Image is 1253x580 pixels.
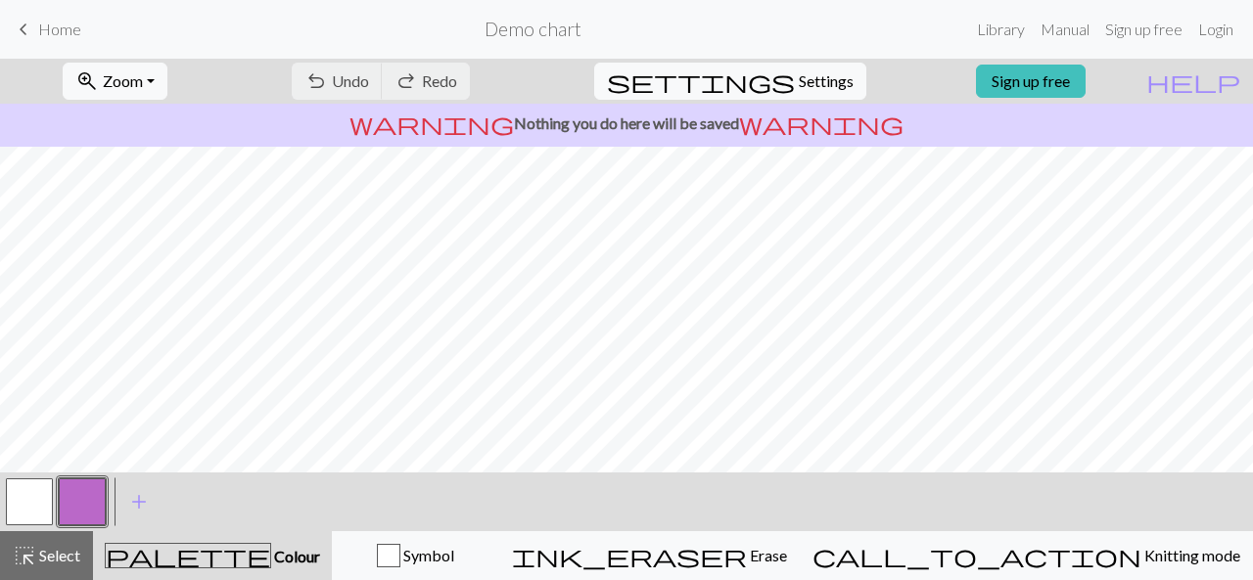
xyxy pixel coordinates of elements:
a: Manual [1033,10,1097,49]
span: help [1146,67,1240,95]
span: Knitting mode [1141,546,1240,564]
span: keyboard_arrow_left [12,16,35,43]
span: settings [607,67,795,95]
span: Erase [747,546,787,564]
a: Login [1190,10,1241,49]
span: warning [739,110,904,137]
span: Colour [271,547,320,565]
span: Select [36,546,80,564]
span: Home [38,20,81,38]
span: palette [106,542,270,569]
h2: Demo chart [485,18,581,40]
span: highlight_alt [13,542,36,569]
button: Colour [93,531,332,580]
span: add [127,488,151,515]
a: Home [12,13,81,46]
button: Knitting mode [800,531,1253,580]
button: Zoom [63,63,167,100]
button: Erase [499,531,800,580]
i: Settings [607,69,795,93]
a: Sign up free [1097,10,1190,49]
button: Symbol [332,531,499,580]
a: Library [969,10,1033,49]
p: Nothing you do here will be saved [8,112,1245,135]
span: warning [349,110,514,137]
span: Settings [799,69,854,93]
span: Symbol [400,546,454,564]
a: Sign up free [976,65,1086,98]
span: call_to_action [812,542,1141,569]
button: SettingsSettings [594,63,866,100]
span: zoom_in [75,67,99,95]
span: ink_eraser [512,542,747,569]
span: Zoom [103,71,143,90]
